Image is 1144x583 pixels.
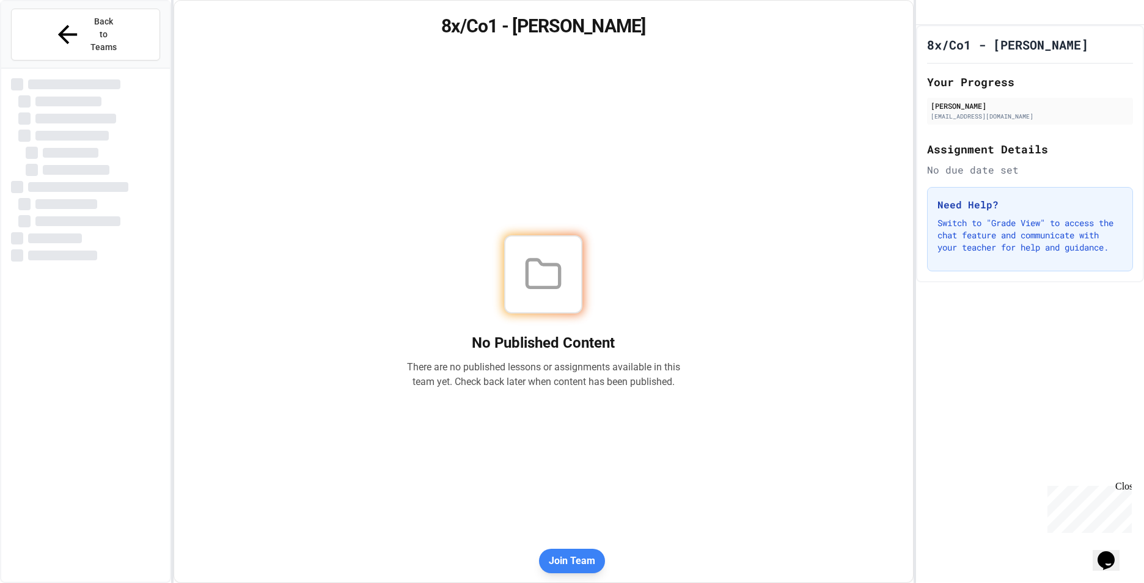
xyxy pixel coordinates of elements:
div: [EMAIL_ADDRESS][DOMAIN_NAME] [931,112,1129,121]
h1: 8x/Co1 - [PERSON_NAME] [927,36,1088,53]
p: There are no published lessons or assignments available in this team yet. Check back later when c... [406,360,680,389]
div: No due date set [927,163,1133,177]
h2: Your Progress [927,73,1133,90]
iframe: chat widget [1043,481,1132,533]
p: Switch to "Grade View" to access the chat feature and communicate with your teacher for help and ... [937,217,1123,254]
div: [PERSON_NAME] [931,100,1129,111]
button: Back to Teams [11,9,160,61]
button: Join Team [539,549,605,573]
h1: 8x/Co1 - [PERSON_NAME] [189,15,899,37]
h3: Need Help? [937,197,1123,212]
div: Chat with us now!Close [5,5,84,78]
iframe: chat widget [1093,534,1132,571]
h2: No Published Content [406,333,680,353]
span: Back to Teams [89,15,118,54]
h2: Assignment Details [927,141,1133,158]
